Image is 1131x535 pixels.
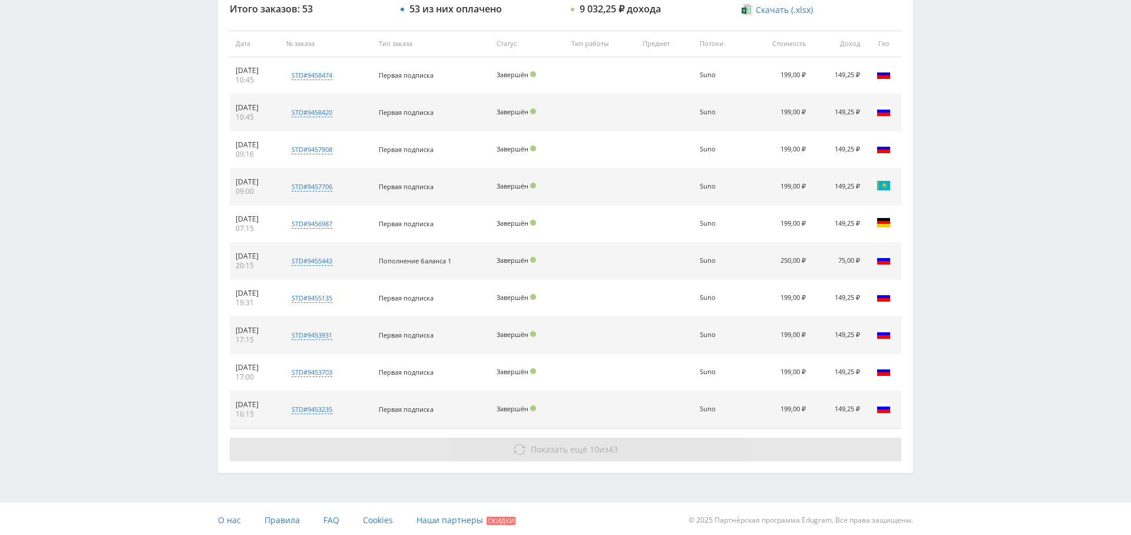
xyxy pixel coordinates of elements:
div: 19:31 [236,298,275,308]
th: № заказа [280,31,372,57]
div: 53 из них оплачено [409,4,502,14]
div: [DATE] [236,177,275,187]
div: 07:15 [236,224,275,233]
img: kaz.png [877,179,891,193]
td: 149,25 ₽ [812,169,866,206]
div: std#9453235 [292,405,332,414]
div: 20:15 [236,261,275,270]
span: Подтвержден [530,146,536,151]
span: Подтвержден [530,257,536,263]
div: std#9456987 [292,219,332,229]
div: 17:15 [236,335,275,345]
span: Первая подписка [379,293,434,302]
span: Подтвержден [530,183,536,189]
td: 199,00 ₽ [745,354,812,391]
a: Скачать (.xlsx) [742,4,812,16]
div: std#9455443 [292,256,332,266]
span: Наши партнеры [416,514,483,526]
span: Показать ещё [531,444,587,455]
img: rus.png [877,290,891,304]
td: 75,00 ₽ [812,243,866,280]
div: 16:15 [236,409,275,419]
img: rus.png [877,67,891,81]
div: std#9458474 [292,71,332,80]
div: Итого заказов: 53 [230,4,389,14]
td: 199,00 ₽ [745,57,812,94]
th: Тип заказа [373,31,491,57]
img: rus.png [877,253,891,267]
span: Первая подписка [379,71,434,80]
span: Завершён [497,219,528,227]
div: 10:45 [236,113,275,122]
div: std#9453931 [292,331,332,340]
td: 149,25 ₽ [812,317,866,354]
span: Подтвержден [530,405,536,411]
td: 149,25 ₽ [812,131,866,169]
span: Подтвержден [530,331,536,337]
span: 10 [590,444,599,455]
div: 09:00 [236,187,275,196]
div: std#9453703 [292,368,332,377]
td: 149,25 ₽ [812,391,866,428]
td: 199,00 ₽ [745,391,812,428]
td: 199,00 ₽ [745,169,812,206]
span: Подтвержден [530,294,536,300]
th: Доход [812,31,866,57]
div: [DATE] [236,326,275,335]
div: std#9457908 [292,145,332,154]
td: 199,00 ₽ [745,131,812,169]
div: std#9457706 [292,182,332,191]
span: Cookies [363,514,393,526]
span: Завершён [497,330,528,339]
span: Завершён [497,181,528,190]
span: Завершён [497,256,528,265]
div: [DATE] [236,252,275,261]
div: 10:45 [236,75,275,85]
span: Завершён [497,107,528,116]
span: Завершён [497,367,528,376]
th: Тип работы [565,31,637,57]
td: 149,25 ₽ [812,57,866,94]
span: Подтвержден [530,71,536,77]
div: Suno [700,71,740,79]
td: 149,25 ₽ [812,206,866,243]
div: [DATE] [236,214,275,224]
td: 149,25 ₽ [812,354,866,391]
span: Скачать (.xlsx) [756,5,813,15]
span: Первая подписка [379,145,434,154]
span: Завершён [497,70,528,79]
div: Suno [700,294,740,302]
div: Suno [700,220,740,227]
img: xlsx [742,4,752,15]
span: Правила [264,514,300,526]
td: 199,00 ₽ [745,280,812,317]
div: [DATE] [236,400,275,409]
span: Завершён [497,293,528,302]
img: rus.png [877,327,891,341]
th: Потоки [694,31,746,57]
td: 250,00 ₽ [745,243,812,280]
img: rus.png [877,401,891,415]
div: Suno [700,146,740,153]
span: Подтвержден [530,220,536,226]
span: Первая подписка [379,405,434,414]
div: [DATE] [236,140,275,150]
span: Первая подписка [379,182,434,191]
div: Suno [700,368,740,376]
button: Показать ещё 10из43 [230,438,901,461]
img: rus.png [877,104,891,118]
span: Подтвержден [530,108,536,114]
img: deu.png [877,216,891,230]
th: Предмет [637,31,693,57]
span: Скидки [487,517,515,525]
td: 199,00 ₽ [745,94,812,131]
span: FAQ [323,514,339,526]
span: Завершён [497,144,528,153]
div: 17:00 [236,372,275,382]
div: std#9455135 [292,293,332,303]
span: Первая подписка [379,368,434,377]
div: [DATE] [236,103,275,113]
td: 199,00 ₽ [745,206,812,243]
span: О нас [218,514,241,526]
div: Suno [700,183,740,190]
